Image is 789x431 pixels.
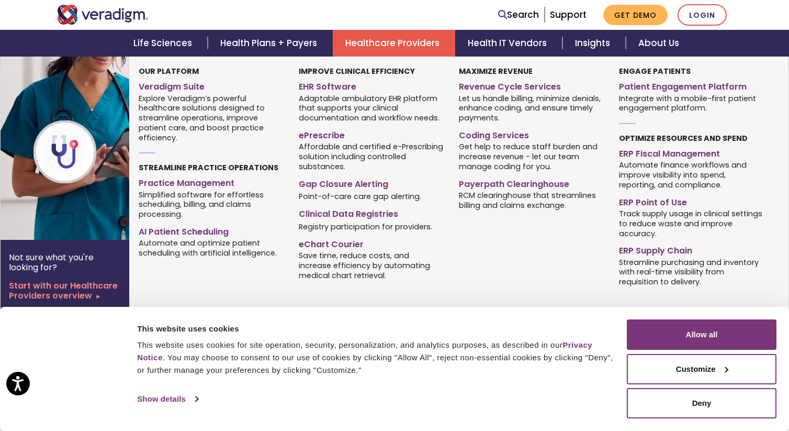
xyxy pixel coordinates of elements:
a: ePrescribe [299,126,443,141]
img: Healthcare Provider [1,57,169,240]
a: Coding Services [459,126,603,141]
a: ERP Point of Use [619,193,763,208]
strong: Our Platform [139,66,199,76]
button: Allow all [627,319,776,350]
a: Insights [562,30,626,57]
strong: Engage Patients [619,66,691,76]
span: Get help to reduce staff burden and increase revenue - let our team manage coding for you. [459,141,603,172]
a: ERP Supply Chain [619,241,763,257]
span: Integrate with a mobile-first patient engagement platform. [619,93,763,113]
span: Save time, reduce costs, and increase efficiency by automating medical chart retrieval. [299,250,443,281]
a: Health IT Vendors [455,30,562,57]
a: Support [550,8,587,21]
a: Show details [137,391,198,407]
span: Let us handle billing, minimize denials, enhance coding, and ensure timely payments. [459,93,603,123]
p: Not sure what you're looking for? [9,252,121,272]
a: Gap Closure Alerting [299,175,443,190]
a: About Us [626,30,692,57]
a: ERP Fiscal Management [619,145,763,160]
a: Patient Engagement Platform [619,78,763,93]
div: This website uses cookies [137,323,615,335]
a: Health Plans + Payers [208,30,333,57]
iframe: Drift Chat Widget [588,366,776,418]
a: Payerpath Clearinghouse [459,175,603,190]
img: Veradigm logo [57,5,149,25]
a: Search [498,8,539,22]
span: Registry participation for providers. [299,221,432,231]
a: Get Demo [603,5,668,25]
a: Life Sciences [121,30,208,57]
span: RCM clearinghouse that streamlines billing and claims exchange. [459,190,603,210]
span: Explore Veradigm’s powerful healthcare solutions designed to streamline operations, improve patie... [139,93,283,142]
a: AI Patient Scheduling [139,223,283,238]
a: Clinical Data Registries [299,205,443,220]
a: eChart Courier [299,235,443,250]
strong: Streamline Practice Operations [139,162,278,173]
a: Login [678,4,727,26]
a: Healthcare Providers [333,30,455,57]
strong: Optimize Resources and Spend [619,133,748,143]
span: Streamline purchasing and inventory with real-time visibility from requisition to delivery. [619,257,763,287]
span: Automate finance workflows and improve visibility into spend, reporting, and compliance. [619,160,763,190]
span: Affordable and certified e-Prescribing solution including controlled substances. [299,141,443,172]
strong: Maximize Revenue [459,66,533,76]
span: Simplified software for effortless scheduling, billing, and claims processing. [139,189,283,219]
span: Point-of-care care gap alerting. [299,191,421,202]
a: EHR Software [299,78,443,93]
div: This website uses cookies for site operation, security, personalization, and analytics purposes, ... [137,339,615,377]
span: Adaptable ambulatory EHR platform that supports your clinical documentation and workflow needs. [299,93,443,123]
a: Revenue Cycle Services [459,78,603,93]
span: Track supply usage in clinical settings to reduce waste and improve accuracy. [619,208,763,238]
span: Automate and optimize patient scheduling with artificial intelligence. [139,238,283,258]
a: Start with our Healthcare Providers overview [9,281,121,301]
a: Veradigm Suite [139,78,283,93]
strong: Improve Clinical Efficiency [299,66,415,76]
button: Customize [627,354,776,384]
a: Practice Management [139,174,283,189]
